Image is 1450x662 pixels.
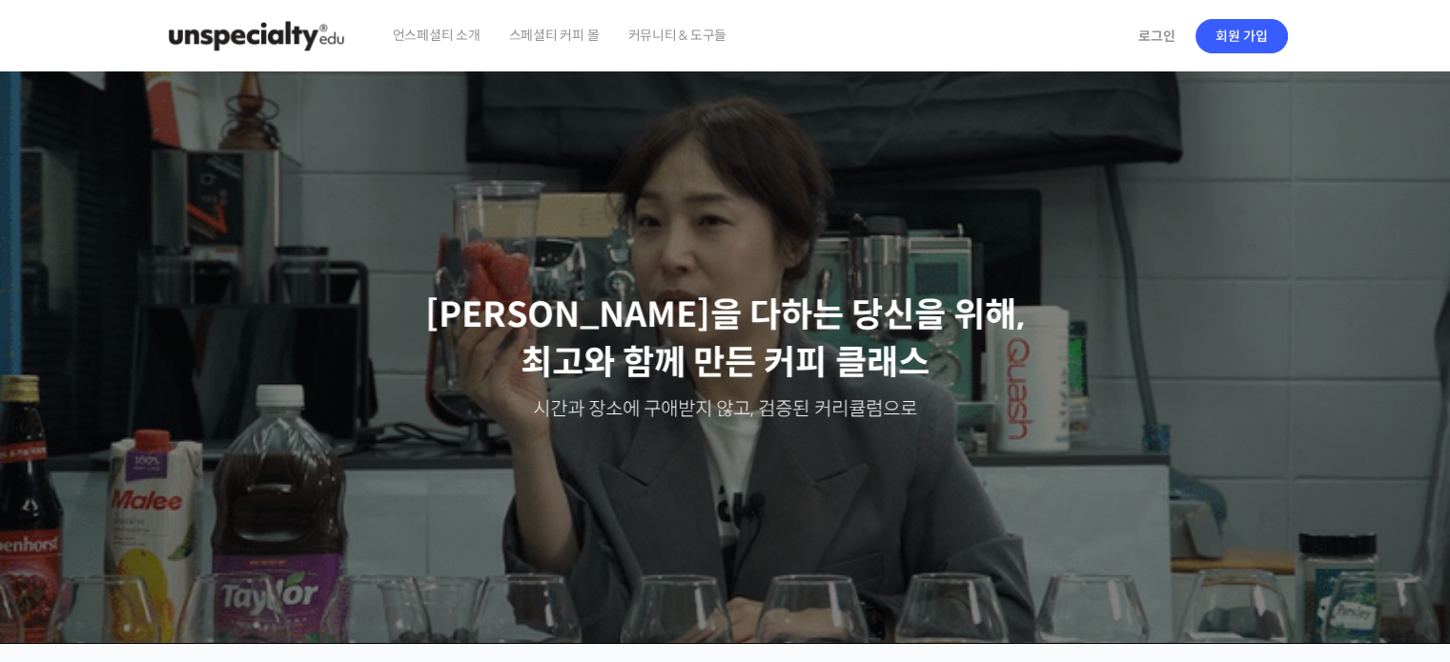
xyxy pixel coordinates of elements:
a: 대화 [126,504,246,552]
p: [PERSON_NAME]을 다하는 당신을 위해, 최고와 함께 만든 커피 클래스 [19,291,1432,388]
a: 회원 가입 [1195,19,1288,53]
a: 홈 [6,504,126,552]
span: 홈 [60,532,71,548]
a: 설정 [246,504,366,552]
span: 대화 [174,533,197,549]
a: 로그인 [1127,14,1187,58]
span: 설정 [295,532,317,548]
p: 시간과 장소에 구애받지 않고, 검증된 커리큘럼으로 [19,396,1432,423]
